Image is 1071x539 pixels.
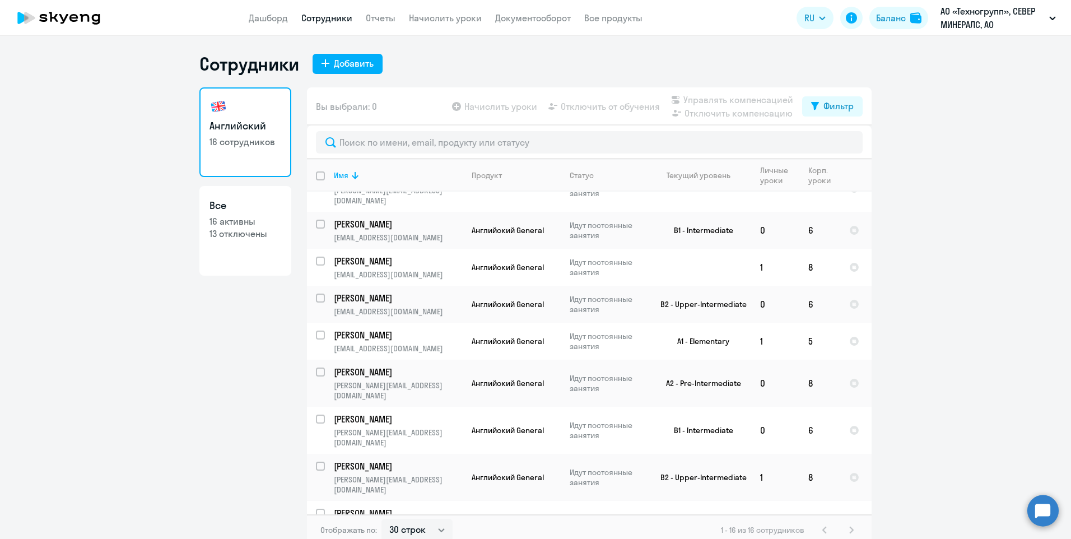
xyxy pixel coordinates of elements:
a: [PERSON_NAME] [334,292,462,304]
p: [PERSON_NAME] [334,507,460,519]
p: [EMAIL_ADDRESS][DOMAIN_NAME] [334,343,462,354]
div: Продукт [472,170,560,180]
td: A1 - Elementary [647,323,751,360]
p: Идут постоянные занятия [570,220,646,240]
p: Идут постоянные занятия [570,420,646,440]
h3: Все [209,198,281,213]
p: Идут постоянные занятия [570,467,646,487]
a: Все продукты [584,12,642,24]
a: [PERSON_NAME] [334,329,462,341]
div: Текущий уровень [656,170,751,180]
td: 6 [799,286,840,323]
td: 0 [751,360,799,407]
a: Дашборд [249,12,288,24]
div: Личные уроки [760,165,799,185]
a: Английский16 сотрудников [199,87,291,177]
div: Добавить [334,57,374,70]
p: [PERSON_NAME][EMAIL_ADDRESS][DOMAIN_NAME] [334,475,462,495]
div: Текущий уровень [667,170,730,180]
a: [PERSON_NAME] [334,460,462,472]
a: Все16 активны13 отключены [199,186,291,276]
td: 8 [799,360,840,407]
h1: Сотрудники [199,53,299,75]
span: Английский General [472,425,544,435]
div: Продукт [472,170,502,180]
td: 0 [751,212,799,249]
div: Фильтр [823,99,854,113]
td: 0 [751,407,799,454]
div: Корп. уроки [808,165,840,185]
img: balance [910,12,921,24]
a: Отчеты [366,12,395,24]
div: Имя [334,170,462,180]
div: Имя [334,170,348,180]
td: 1 [751,454,799,501]
td: A2 - Pre-Intermediate [647,360,751,407]
td: 5 [799,323,840,360]
span: Английский General [472,378,544,388]
p: 13 отключены [209,227,281,240]
td: 8 [799,454,840,501]
td: 6 [799,212,840,249]
p: [PERSON_NAME] [334,460,460,472]
td: B1 - Intermediate [647,212,751,249]
a: Сотрудники [301,12,352,24]
a: [PERSON_NAME] [334,413,462,425]
td: 1 [751,249,799,286]
span: RU [804,11,814,25]
div: Корп. уроки [808,165,832,185]
div: Личные уроки [760,165,791,185]
span: 1 - 16 из 16 сотрудников [721,525,804,535]
span: Английский General [472,225,544,235]
p: [PERSON_NAME] [334,329,460,341]
td: B2 - Upper-Intermediate [647,286,751,323]
a: [PERSON_NAME] [334,255,462,267]
a: Документооборот [495,12,571,24]
p: [PERSON_NAME][EMAIL_ADDRESS][DOMAIN_NAME] [334,185,462,206]
p: Идут постоянные занятия [570,331,646,351]
a: Начислить уроки [409,12,482,24]
p: [PERSON_NAME][EMAIL_ADDRESS][DOMAIN_NAME] [334,428,462,448]
span: Английский General [472,472,544,482]
h3: Английский [209,119,281,133]
td: B1 - Intermediate [647,407,751,454]
div: Статус [570,170,594,180]
p: [PERSON_NAME] [334,218,460,230]
p: [PERSON_NAME] [334,292,460,304]
div: Баланс [876,11,906,25]
button: Добавить [313,54,383,74]
td: 0 [751,286,799,323]
p: [PERSON_NAME] [334,366,460,378]
td: 1 [751,323,799,360]
button: АО «Техногрупп», СЕВЕР МИНЕРАЛС, АО [935,4,1061,31]
p: АО «Техногрупп», СЕВЕР МИНЕРАЛС, АО [940,4,1045,31]
p: [EMAIL_ADDRESS][DOMAIN_NAME] [334,306,462,317]
a: [PERSON_NAME] [334,218,462,230]
p: 16 сотрудников [209,136,281,148]
td: 8 [799,249,840,286]
button: RU [797,7,833,29]
td: B2 - Upper-Intermediate [647,454,751,501]
p: [PERSON_NAME] [334,413,460,425]
input: Поиск по имени, email, продукту или статусу [316,131,863,154]
p: [EMAIL_ADDRESS][DOMAIN_NAME] [334,233,462,243]
span: Английский General [472,262,544,272]
p: Идут постоянные занятия [570,257,646,277]
div: Статус [570,170,646,180]
p: [EMAIL_ADDRESS][DOMAIN_NAME] [334,269,462,280]
button: Фильтр [802,96,863,117]
p: Идут постоянные занятия [570,294,646,314]
p: 16 активны [209,215,281,227]
img: english [209,97,227,115]
a: [PERSON_NAME] [334,507,462,519]
td: 6 [799,407,840,454]
p: [PERSON_NAME] [334,255,460,267]
span: Отображать по: [320,525,377,535]
p: Идут постоянные занятия [570,373,646,393]
a: [PERSON_NAME] [334,366,462,378]
button: Балансbalance [869,7,928,29]
p: [PERSON_NAME][EMAIL_ADDRESS][DOMAIN_NAME] [334,380,462,401]
span: Вы выбрали: 0 [316,100,377,113]
span: Английский General [472,299,544,309]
